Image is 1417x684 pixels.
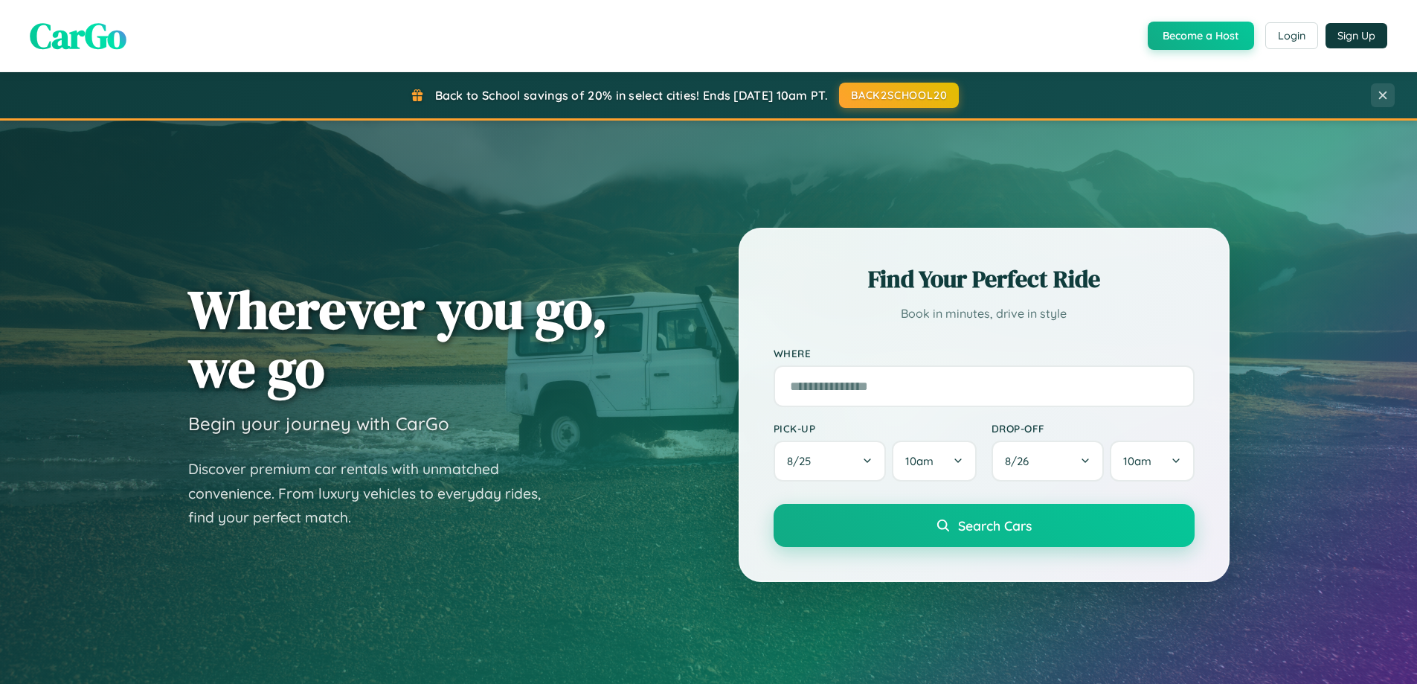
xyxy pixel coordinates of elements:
h2: Find Your Perfect Ride [774,263,1195,295]
label: Pick-up [774,422,977,435]
span: Back to School savings of 20% in select cities! Ends [DATE] 10am PT. [435,88,828,103]
p: Book in minutes, drive in style [774,303,1195,325]
button: Become a Host [1148,22,1254,50]
span: CarGo [30,11,126,60]
label: Where [774,347,1195,359]
button: 10am [892,441,976,482]
span: 10am [905,454,934,468]
button: Sign Up [1326,23,1387,48]
span: 8 / 26 [1005,454,1036,468]
span: 10am [1123,454,1151,468]
span: Search Cars [958,517,1032,534]
button: BACK2SCHOOL20 [839,83,959,108]
p: Discover premium car rentals with unmatched convenience. From luxury vehicles to everyday rides, ... [188,457,560,530]
button: Search Cars [774,504,1195,547]
h3: Begin your journey with CarGo [188,412,449,435]
button: 8/25 [774,441,887,482]
label: Drop-off [992,422,1195,435]
button: 8/26 [992,441,1105,482]
button: Login [1265,22,1318,49]
h1: Wherever you go, we go [188,280,608,397]
button: 10am [1110,441,1194,482]
span: 8 / 25 [787,454,818,468]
